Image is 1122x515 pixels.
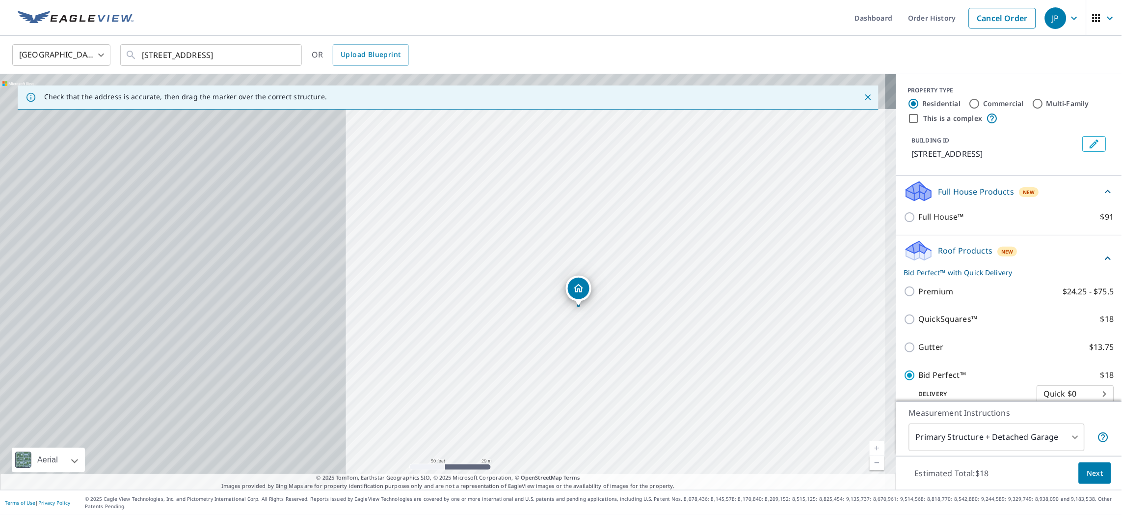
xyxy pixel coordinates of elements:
p: [STREET_ADDRESS] [912,148,1079,160]
a: Cancel Order [969,8,1036,29]
button: Edit building 1 [1083,136,1106,152]
p: $13.75 [1090,341,1114,353]
span: Next [1087,467,1103,480]
a: Privacy Policy [38,499,70,506]
a: Terms [564,474,580,481]
p: BUILDING ID [912,136,950,144]
button: Close [862,91,875,104]
p: Full House™ [919,211,964,223]
div: Dropped pin, building 1, Residential property, 9369 SW 92nd Ave Ellendale, MN 56026 [566,276,591,306]
span: New [1002,248,1014,256]
span: New [1023,188,1036,196]
label: Multi-Family [1047,99,1090,109]
span: Upload Blueprint [341,49,401,61]
label: Residential [923,99,961,109]
div: Primary Structure + Detached Garage [909,424,1085,451]
p: $18 [1101,313,1114,325]
p: $18 [1101,369,1114,381]
label: This is a complex [924,114,983,123]
input: Search by address or latitude-longitude [142,41,282,69]
p: Gutter [919,341,944,353]
p: Estimated Total: $18 [907,462,997,484]
img: EV Logo [18,11,134,26]
span: © 2025 TomTom, Earthstar Geographics SIO, © 2025 Microsoft Corporation, © [317,474,580,482]
div: JP [1045,7,1067,29]
div: OR [312,44,409,66]
p: $24.25 - $75.5 [1063,286,1114,298]
div: PROPERTY TYPE [908,86,1110,95]
a: Upload Blueprint [333,44,408,66]
div: Quick $0 [1037,380,1114,408]
p: © 2025 Eagle View Technologies, Inc. and Pictometry International Corp. All Rights Reserved. Repo... [85,495,1117,510]
p: | [5,500,70,506]
p: Measurement Instructions [909,407,1109,419]
div: Aerial [12,448,85,472]
p: Bid Perfect™ with Quick Delivery [904,267,1102,278]
a: Terms of Use [5,499,35,506]
p: Roof Products [938,245,993,257]
p: Delivery [904,390,1037,399]
a: OpenStreetMap [521,474,562,481]
p: Check that the address is accurate, then drag the marker over the correct structure. [44,92,327,101]
div: [GEOGRAPHIC_DATA] [12,41,110,69]
div: Aerial [34,448,61,472]
button: Next [1079,462,1111,485]
a: Current Level 19, Zoom In [870,441,884,456]
a: Current Level 19, Zoom Out [870,456,884,470]
div: Roof ProductsNewBid Perfect™ with Quick Delivery [904,239,1114,278]
p: Bid Perfect™ [919,369,966,381]
p: Premium [919,286,954,298]
p: Full House Products [938,186,1015,198]
span: Your report will include the primary structure and a detached garage if one exists. [1097,431,1109,443]
p: $91 [1101,211,1114,223]
p: QuickSquares™ [919,313,978,325]
label: Commercial [984,99,1024,109]
div: Full House ProductsNew [904,180,1114,203]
